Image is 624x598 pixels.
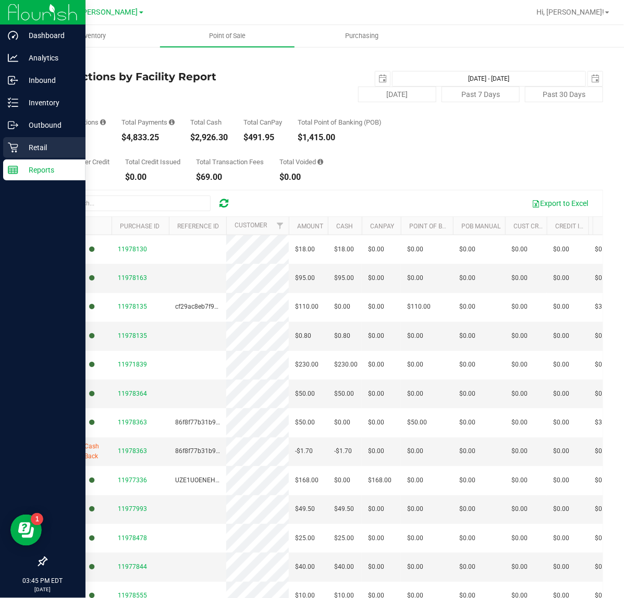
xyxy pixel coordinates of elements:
[595,533,611,543] span: $0.00
[511,446,528,456] span: $0.00
[196,173,264,181] div: $69.00
[511,302,528,312] span: $0.00
[196,158,264,165] div: Total Transaction Fees
[511,360,528,370] span: $0.00
[459,533,475,543] span: $0.00
[407,504,423,514] span: $0.00
[553,331,569,341] span: $0.00
[169,119,175,126] i: Sum of all successful, non-voided payment transaction amounts, excluding tips and transaction fees.
[295,504,315,514] span: $49.50
[407,331,423,341] span: $0.00
[334,302,350,312] span: $0.00
[459,418,475,428] span: $0.00
[375,71,390,86] span: select
[368,475,391,485] span: $168.00
[334,475,350,485] span: $0.00
[298,119,382,126] div: Total Point of Banking (POB)
[595,475,611,485] span: $0.00
[459,302,475,312] span: $0.00
[511,331,528,341] span: $0.00
[121,119,175,126] div: Total Payments
[295,389,315,399] span: $50.00
[334,273,354,283] span: $95.00
[595,562,611,572] span: $0.00
[334,360,358,370] span: $230.00
[553,533,569,543] span: $0.00
[118,477,147,484] span: 11977336
[553,504,569,514] span: $0.00
[8,142,18,153] inline-svg: Retail
[160,25,295,47] a: Point of Sale
[553,360,569,370] span: $0.00
[334,446,352,456] span: -$1.70
[407,360,423,370] span: $0.00
[459,331,475,341] span: $0.00
[409,223,483,230] a: Point of Banking (POB)
[595,331,611,341] span: $0.00
[190,119,228,126] div: Total Cash
[459,245,475,254] span: $0.00
[118,274,147,282] span: 11978163
[511,273,528,283] span: $0.00
[295,475,319,485] span: $168.00
[407,446,423,456] span: $0.00
[595,273,611,283] span: $0.00
[272,217,289,235] a: Filter
[553,273,569,283] span: $0.00
[459,273,475,283] span: $0.00
[525,87,603,102] button: Past 30 Days
[331,31,393,41] span: Purchasing
[553,475,569,485] span: $0.00
[595,302,611,312] span: $3.00
[118,505,147,512] span: 11977993
[295,533,315,543] span: $25.00
[334,562,354,572] span: $40.00
[553,446,569,456] span: $0.00
[407,562,423,572] span: $0.00
[553,418,569,428] span: $0.00
[334,533,354,543] span: $25.00
[368,302,384,312] span: $0.00
[595,245,611,254] span: $0.00
[175,447,286,455] span: 86f8f77b31b9ea20af2aebc8595650d6
[175,419,286,426] span: 86f8f77b31b9ea20af2aebc8595650d6
[525,194,595,212] button: Export to Excel
[368,389,384,399] span: $0.00
[195,31,260,41] span: Point of Sale
[511,562,528,572] span: $0.00
[10,515,42,546] iframe: Resource center
[334,245,354,254] span: $18.00
[243,133,282,142] div: $491.95
[118,447,147,455] span: 11978363
[553,562,569,572] span: $0.00
[118,419,147,426] span: 11978363
[279,173,323,181] div: $0.00
[317,158,323,165] i: Sum of all voided payment transaction amounts, excluding tips and transaction fees.
[18,96,81,109] p: Inventory
[459,504,475,514] span: $0.00
[368,273,384,283] span: $0.00
[118,390,147,397] span: 11978364
[358,87,436,102] button: [DATE]
[407,533,423,543] span: $0.00
[18,52,81,64] p: Analytics
[336,223,353,230] a: Cash
[70,8,138,17] span: Ft. [PERSON_NAME]
[118,332,147,339] span: 11978135
[459,360,475,370] span: $0.00
[407,302,431,312] span: $110.00
[18,119,81,131] p: Outbound
[368,360,384,370] span: $0.00
[18,29,81,42] p: Dashboard
[295,360,319,370] span: $230.00
[18,164,81,176] p: Reports
[595,504,611,514] span: $0.00
[295,245,315,254] span: $18.00
[295,418,315,428] span: $50.00
[459,389,475,399] span: $0.00
[100,119,106,126] i: Count of all successful payment transactions, possibly including voids, refunds, and cash-back fr...
[511,504,528,514] span: $0.00
[295,302,319,312] span: $110.00
[595,360,611,370] span: $0.00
